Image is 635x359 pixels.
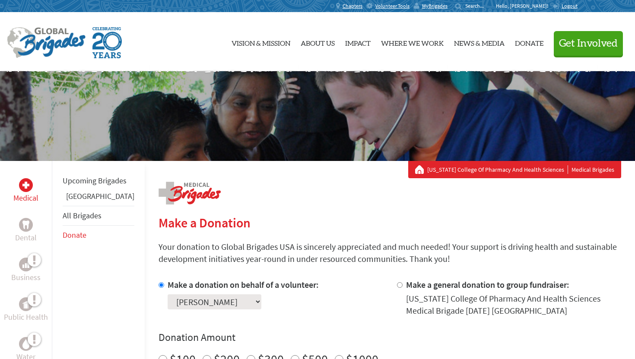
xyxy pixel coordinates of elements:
[552,3,578,9] a: Logout
[66,191,134,201] a: [GEOGRAPHIC_DATA]
[7,27,86,58] img: Global Brigades Logo
[168,279,319,290] label: Make a donation on behalf of a volunteer:
[159,241,621,265] p: Your donation to Global Brigades USA is sincerely appreciated and much needed! Your support is dr...
[63,190,134,206] li: Panama
[22,261,29,268] img: Business
[11,258,41,283] a: BusinessBusiness
[159,182,221,205] img: logo-medical.png
[4,311,48,323] p: Public Health
[63,226,134,245] li: Donate
[22,300,29,309] img: Public Health
[63,171,134,190] li: Upcoming Brigades
[15,232,37,244] p: Dental
[562,3,578,9] span: Logout
[19,337,33,351] div: Water
[427,165,568,174] a: [US_STATE] College Of Pharmacy And Health Sciences
[406,279,569,290] label: Make a general donation to group fundraiser:
[11,271,41,283] p: Business
[406,293,622,317] div: [US_STATE] College Of Pharmacy And Health Sciences Medical Brigade [DATE] [GEOGRAPHIC_DATA]
[343,3,362,9] span: Chapters
[345,19,371,64] a: Impact
[13,192,38,204] p: Medical
[63,211,102,220] a: All Brigades
[63,176,127,186] a: Upcoming Brigades
[19,218,33,232] div: Dental
[19,178,33,192] div: Medical
[63,206,134,226] li: All Brigades
[15,218,37,244] a: DentalDental
[381,19,444,64] a: Where We Work
[375,3,410,9] span: Volunteer Tools
[301,19,335,64] a: About Us
[22,182,29,189] img: Medical
[22,220,29,229] img: Dental
[554,31,623,56] button: Get Involved
[19,258,33,271] div: Business
[454,19,505,64] a: News & Media
[559,38,618,49] span: Get Involved
[159,331,621,344] h4: Donation Amount
[496,3,552,9] p: Hello, [PERSON_NAME]!
[232,19,290,64] a: Vision & Mission
[22,339,29,349] img: Water
[92,27,122,58] img: Global Brigades Celebrating 20 Years
[415,165,614,174] div: Medical Brigades
[4,297,48,323] a: Public HealthPublic Health
[13,178,38,204] a: MedicalMedical
[465,3,490,9] input: Search...
[19,297,33,311] div: Public Health
[63,230,86,240] a: Donate
[159,215,621,230] h2: Make a Donation
[515,19,543,64] a: Donate
[422,3,448,9] span: MyBrigades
